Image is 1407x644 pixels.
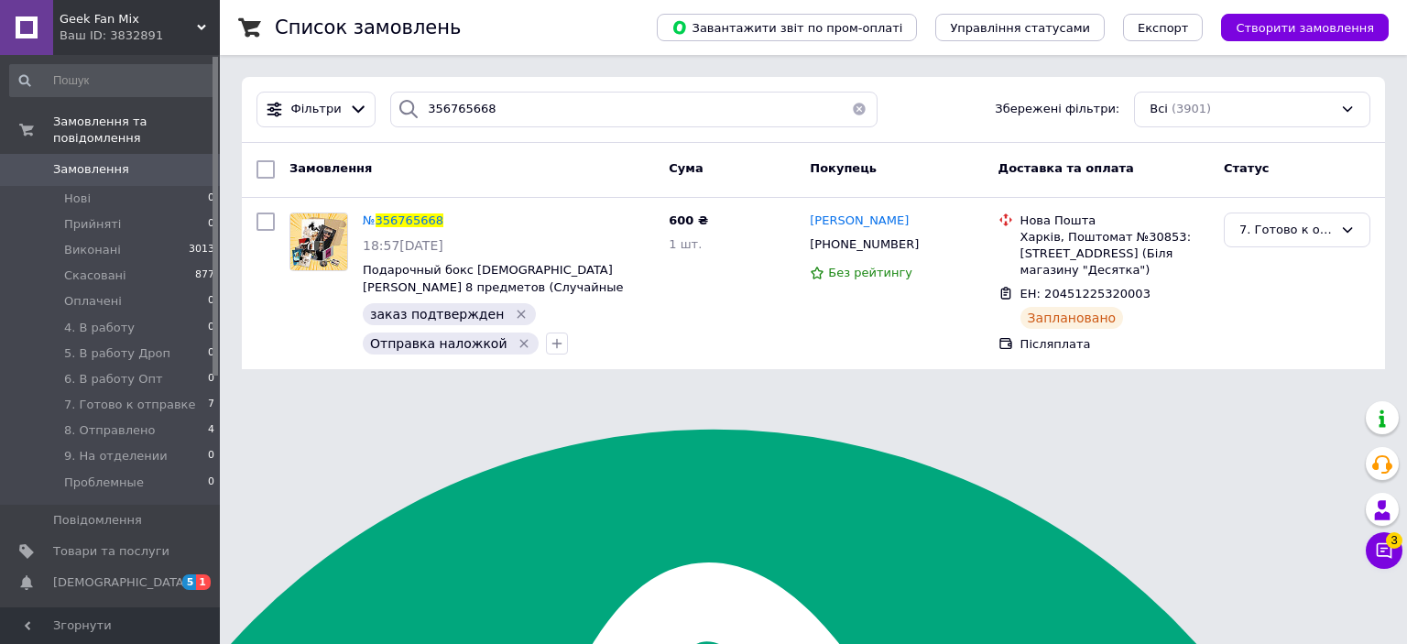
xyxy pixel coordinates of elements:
div: Ваш ID: 3832891 [60,27,220,44]
h1: Список замовлень [275,16,461,38]
span: 3 [1386,532,1402,549]
div: 7. Готово к отправке [1239,221,1333,240]
span: [PHONE_NUMBER] [810,237,919,251]
span: 18:57[DATE] [363,238,443,253]
span: Завантажити звіт по пром-оплаті [671,19,902,36]
span: 356765668 [376,213,443,227]
span: Скасовані [64,267,126,284]
span: 600 ₴ [669,213,708,227]
button: Чат з покупцем3 [1366,532,1402,569]
span: 1 шт. [669,237,702,251]
span: 9. На отделении [64,448,168,464]
span: Прийняті [64,216,121,233]
span: Створити замовлення [1236,21,1374,35]
span: ЕН: 20451225320003 [1020,287,1151,300]
span: Виконані [64,242,121,258]
span: Geek Fan Mix [60,11,197,27]
span: Управління статусами [950,21,1090,35]
span: Доставка та оплата [998,161,1134,175]
button: Очистить [841,92,878,127]
a: Фото товару [289,213,348,271]
span: 8. Отправлено [64,422,155,439]
span: № [363,213,376,227]
span: Оплачені [64,293,122,310]
span: 0 [208,293,214,310]
span: Фільтри [291,101,342,118]
span: Збережені фільтри: [995,101,1119,118]
span: 4 [208,422,214,439]
span: Cума [669,161,703,175]
span: 5 [182,574,197,590]
span: Повідомлення [53,512,142,529]
a: [PERSON_NAME] [810,213,909,230]
span: Покупець [810,161,877,175]
div: Нова Пошта [1020,213,1209,229]
span: 7. Готово к отправке [64,397,195,413]
span: Замовлення та повідомлення [53,114,220,147]
span: заказ подтвержден [370,307,504,322]
span: 0 [208,216,214,233]
span: Проблемные [64,475,144,491]
span: Показники роботи компанії [53,606,169,639]
span: 0 [208,345,214,362]
span: Товари та послуги [53,543,169,560]
input: Пошук [9,64,216,97]
span: Замовлення [53,161,129,178]
div: Післяплата [1020,336,1209,353]
span: 1 [196,574,211,590]
span: [DEMOGRAPHIC_DATA] [53,574,189,591]
span: Без рейтингу [828,266,912,279]
span: 5. В работу Дроп [64,345,170,362]
span: Всі [1150,101,1168,118]
svg: Видалити мітку [517,336,531,351]
span: 0 [208,475,214,491]
span: 0 [208,320,214,336]
span: 7 [208,397,214,413]
div: Харків, Поштомат №30853: [STREET_ADDRESS] (Біля магазину "Десятка") [1020,229,1209,279]
span: Нові [64,191,91,207]
img: Фото товару [290,213,347,270]
span: 6. В работу Опт [64,371,162,387]
a: Створити замовлення [1203,20,1389,34]
button: Експорт [1123,14,1204,41]
span: 0 [208,191,214,207]
span: [PERSON_NAME] [810,213,909,227]
span: 0 [208,448,214,464]
button: Створити замовлення [1221,14,1389,41]
input: Пошук за номером замовлення, ПІБ покупця, номером телефону, Email, номером накладної [390,92,878,127]
a: №356765668 [363,213,443,227]
span: (3901) [1172,102,1211,115]
span: Статус [1224,161,1270,175]
span: Замовлення [289,161,372,175]
button: Управління статусами [935,14,1105,41]
span: Експорт [1138,21,1189,35]
div: Заплановано [1020,307,1124,329]
span: 0 [208,371,214,387]
a: Подарочный бокс [DEMOGRAPHIC_DATA][PERSON_NAME] 8 предметов (Случайные картинки) [363,263,623,311]
span: 4. В работу [64,320,135,336]
svg: Видалити мітку [514,307,529,322]
span: 3013 [189,242,214,258]
button: Завантажити звіт по пром-оплаті [657,14,917,41]
span: Отправка наложкой [370,336,507,351]
span: 877 [195,267,214,284]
